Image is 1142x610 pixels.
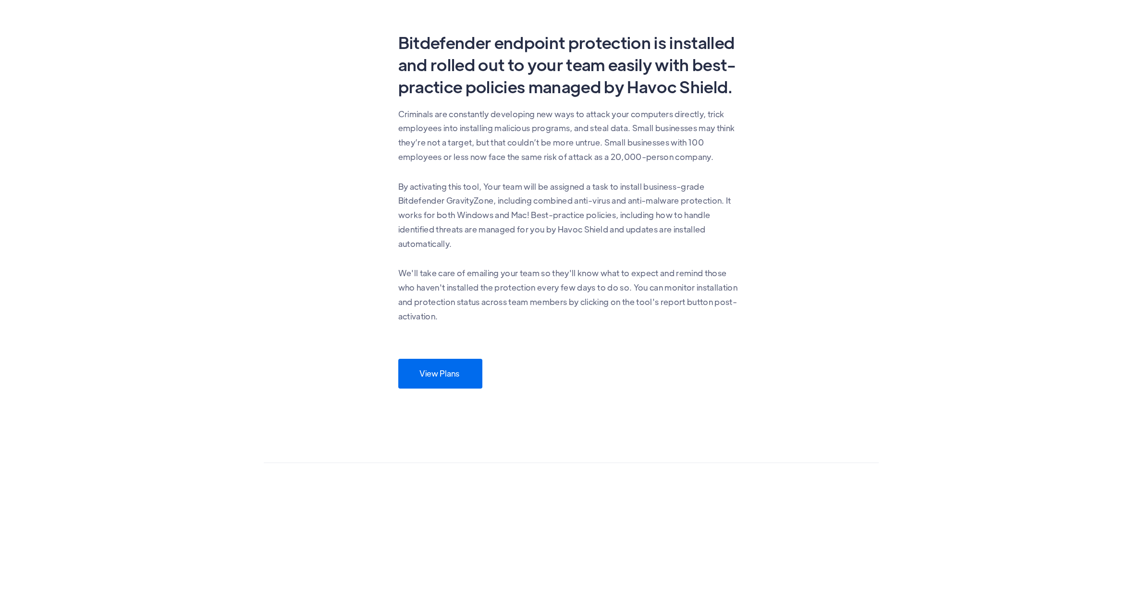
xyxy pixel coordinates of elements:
p: By activating this tool, Your team will be assigned a task to install business-grade Bitdefender ... [398,180,744,251]
p: Criminals are constantly developing new ways to attack your computers directly, trick employees i... [398,107,744,164]
div: View Plans [419,368,459,378]
iframe: Chat Widget [982,506,1142,610]
p: We'll take care of emailing your team so they'll know what to expect and remind those who haven't... [398,266,744,323]
a: View Plans [398,359,482,388]
h2: Bitdefender endpoint protection is installed and rolled out to your team easily with best-practic... [398,31,744,98]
